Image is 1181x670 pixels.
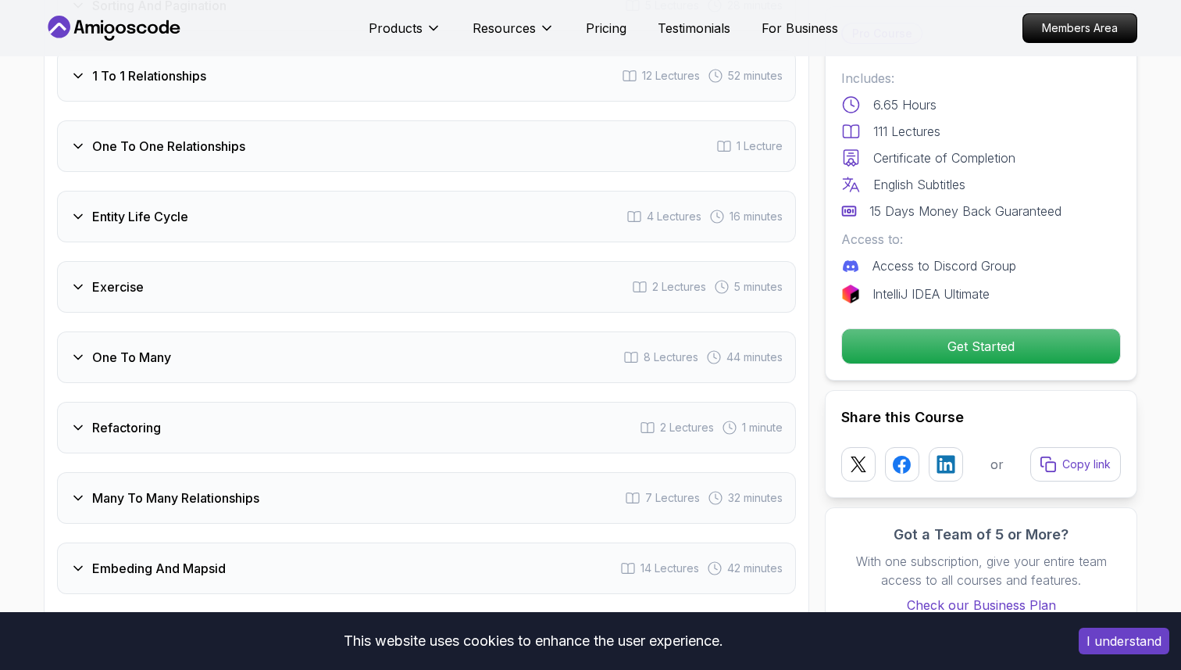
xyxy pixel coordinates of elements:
[92,348,171,367] h3: One To Many
[92,278,144,296] h3: Exercise
[92,137,245,156] h3: One To One Relationships
[57,402,796,453] button: Refactoring2 Lectures 1 minute
[726,349,783,365] span: 44 minutes
[842,329,1120,364] p: Get Started
[873,175,965,194] p: English Subtitles
[841,552,1121,589] p: With one subscription, give your entire team access to all courses and features.
[841,285,860,303] img: jetbrains logo
[1023,14,1136,42] p: Members Area
[647,209,701,224] span: 4 Lectures
[990,455,1004,474] p: or
[473,19,536,38] p: Resources
[841,524,1121,546] h3: Got a Team of 5 or More?
[841,328,1121,364] button: Get Started
[57,472,796,524] button: Many To Many Relationships7 Lectures 32 minutes
[730,209,783,224] span: 16 minutes
[92,489,259,507] h3: Many To Many Relationships
[92,418,161,437] h3: Refactoring
[642,68,700,84] span: 12 Lectures
[645,490,700,506] span: 7 Lectures
[734,279,783,295] span: 5 minutes
[57,331,796,383] button: One To Many8 Lectures 44 minutes
[658,19,730,38] a: Testimonials
[369,19,441,50] button: Products
[640,561,699,576] span: 14 Lectures
[57,543,796,594] button: Embeding And Mapsid14 Lectures 42 minutes
[660,420,714,435] span: 2 Lectures
[728,68,783,84] span: 52 minutes
[92,559,226,578] h3: Embeding And Mapsid
[728,490,783,506] span: 32 minutes
[841,407,1121,428] h2: Share this Course
[727,561,783,576] span: 42 minutes
[57,50,796,102] button: 1 To 1 Relationships12 Lectures 52 minutes
[872,285,990,303] p: IntelliJ IDEA Ultimate
[873,95,937,114] p: 6.65 Hours
[92,207,188,226] h3: Entity Life Cycle
[586,19,626,38] a: Pricing
[873,149,1015,167] p: Certificate of Completion
[1030,447,1121,482] button: Copy link
[57,191,796,242] button: Entity Life Cycle4 Lectures 16 minutes
[652,279,706,295] span: 2 Lectures
[57,120,796,172] button: One To One Relationships1 Lecture
[1062,457,1111,472] p: Copy link
[869,202,1061,220] p: 15 Days Money Back Guaranteed
[841,596,1121,614] a: Check our Business Plan
[737,138,783,154] span: 1 Lecture
[12,624,1055,658] div: This website uses cookies to enhance the user experience.
[369,19,423,38] p: Products
[92,66,206,85] h3: 1 To 1 Relationships
[762,19,838,38] a: For Business
[872,256,1016,275] p: Access to Discord Group
[742,420,783,435] span: 1 minute
[644,349,698,365] span: 8 Lectures
[473,19,555,50] button: Resources
[1079,628,1169,654] button: Accept cookies
[841,230,1121,249] p: Access to:
[873,122,940,141] p: 111 Lectures
[841,69,1121,88] p: Includes:
[1022,13,1137,43] a: Members Area
[57,261,796,313] button: Exercise2 Lectures 5 minutes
